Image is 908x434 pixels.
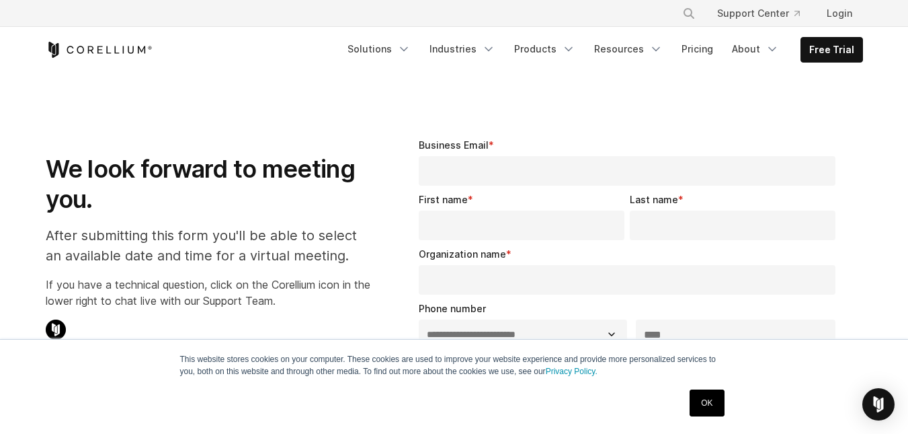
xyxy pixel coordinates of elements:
div: Navigation Menu [666,1,863,26]
span: Organization name [419,248,506,260]
a: Free Trial [801,38,862,62]
a: About [724,37,787,61]
a: OK [690,390,724,417]
a: Pricing [673,37,721,61]
button: Search [677,1,701,26]
span: First name [419,194,468,205]
a: Products [506,37,583,61]
p: This website stores cookies on your computer. These cookies are used to improve your website expe... [180,353,729,377]
h1: We look forward to meeting you. [46,154,370,215]
span: Business Email [419,139,489,151]
a: Privacy Policy. [546,367,597,376]
div: Navigation Menu [339,37,863,63]
span: Last name [630,194,678,205]
p: If you have a technical question, click on the Corellium icon in the lower right to chat live wit... [46,277,370,309]
p: After submitting this form you'll be able to select an available date and time for a virtual meet... [46,225,370,266]
a: Corellium Home [46,42,153,58]
a: Industries [421,37,503,61]
img: Corellium Chat Icon [46,320,66,340]
a: Login [816,1,863,26]
span: Phone number [419,303,486,314]
a: Support Center [706,1,811,26]
a: Resources [586,37,671,61]
div: Open Intercom Messenger [862,388,895,421]
a: Solutions [339,37,419,61]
